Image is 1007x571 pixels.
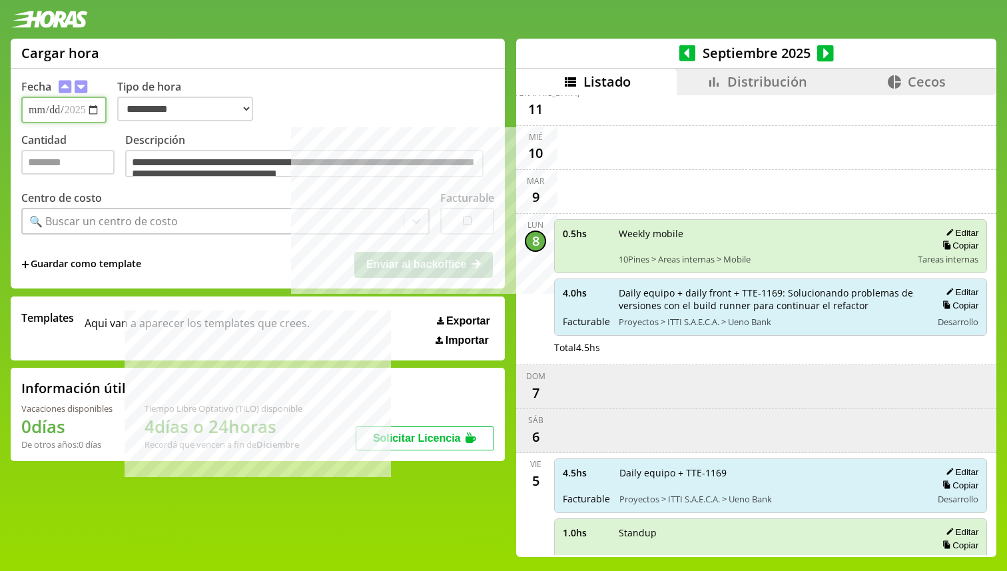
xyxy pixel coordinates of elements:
[563,315,609,328] span: Facturable
[525,187,546,208] div: 9
[563,227,609,240] span: 0.5 hs
[619,466,922,479] span: Daily equipo + TTE-1169
[11,11,88,28] img: logotipo
[525,143,546,164] div: 10
[619,227,908,240] span: Weekly mobile
[527,175,544,187] div: mar
[619,253,908,265] span: 10Pines > Areas internas > Mobile
[21,438,113,450] div: De otros años: 0 días
[918,253,978,265] span: Tareas internas
[527,219,543,231] div: lun
[619,526,908,539] span: Standup
[21,79,51,94] label: Fecha
[530,458,541,470] div: vie
[125,150,484,178] textarea: Descripción
[563,466,610,479] span: 4.5 hs
[440,191,494,205] label: Facturable
[942,227,978,239] button: Editar
[117,97,253,121] select: Tipo de hora
[145,414,302,438] h1: 4 días o 24 horas
[373,432,461,444] span: Solicitar Licencia
[21,310,74,325] span: Templates
[526,370,545,382] div: dom
[356,426,494,450] button: Solicitar Licencia
[938,316,978,328] span: Desarrollo
[554,341,987,354] div: Total 4.5 hs
[695,44,817,62] span: Septiembre 2025
[583,73,631,91] span: Listado
[256,438,299,450] b: Diciembre
[525,99,546,120] div: 11
[938,240,978,251] button: Copiar
[619,286,922,312] span: Daily equipo + daily front + TTE-1169: Solucionando problemas de versiones con el build runner pa...
[619,493,922,505] span: Proyectos > ITTI S.A.E.C.A. > Ueno Bank
[21,257,29,272] span: +
[908,73,946,91] span: Cecos
[125,133,494,181] label: Descripción
[21,414,113,438] h1: 0 días
[21,150,115,175] input: Cantidad
[563,492,610,505] span: Facturable
[21,191,102,205] label: Centro de costo
[21,133,125,181] label: Cantidad
[446,334,489,346] span: Importar
[942,526,978,538] button: Editar
[21,402,113,414] div: Vacaciones disponibles
[525,382,546,403] div: 7
[525,470,546,491] div: 5
[433,314,494,328] button: Exportar
[563,286,609,299] span: 4.0 hs
[528,414,543,426] div: sáb
[525,231,546,252] div: 8
[563,526,609,539] span: 1.0 hs
[117,79,264,123] label: Tipo de hora
[942,286,978,298] button: Editar
[938,480,978,491] button: Copiar
[21,44,99,62] h1: Cargar hora
[21,379,126,397] h2: Información útil
[938,540,978,551] button: Copiar
[727,73,807,91] span: Distribución
[446,315,490,327] span: Exportar
[619,552,908,564] span: 10Pines > Gestion horizontal > Standup semanal
[29,214,178,229] div: 🔍 Buscar un centro de costo
[619,316,922,328] span: Proyectos > ITTI S.A.E.C.A. > Ueno Bank
[938,300,978,311] button: Copiar
[145,438,302,450] div: Recordá que vencen a fin de
[21,257,141,272] span: +Guardar como template
[525,426,546,447] div: 6
[85,310,310,346] span: Aqui van a aparecer los templates que crees.
[529,131,543,143] div: mié
[516,95,996,555] div: scrollable content
[145,402,302,414] div: Tiempo Libre Optativo (TiLO) disponible
[942,466,978,478] button: Editar
[918,552,978,564] span: Tareas internas
[938,493,978,505] span: Desarrollo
